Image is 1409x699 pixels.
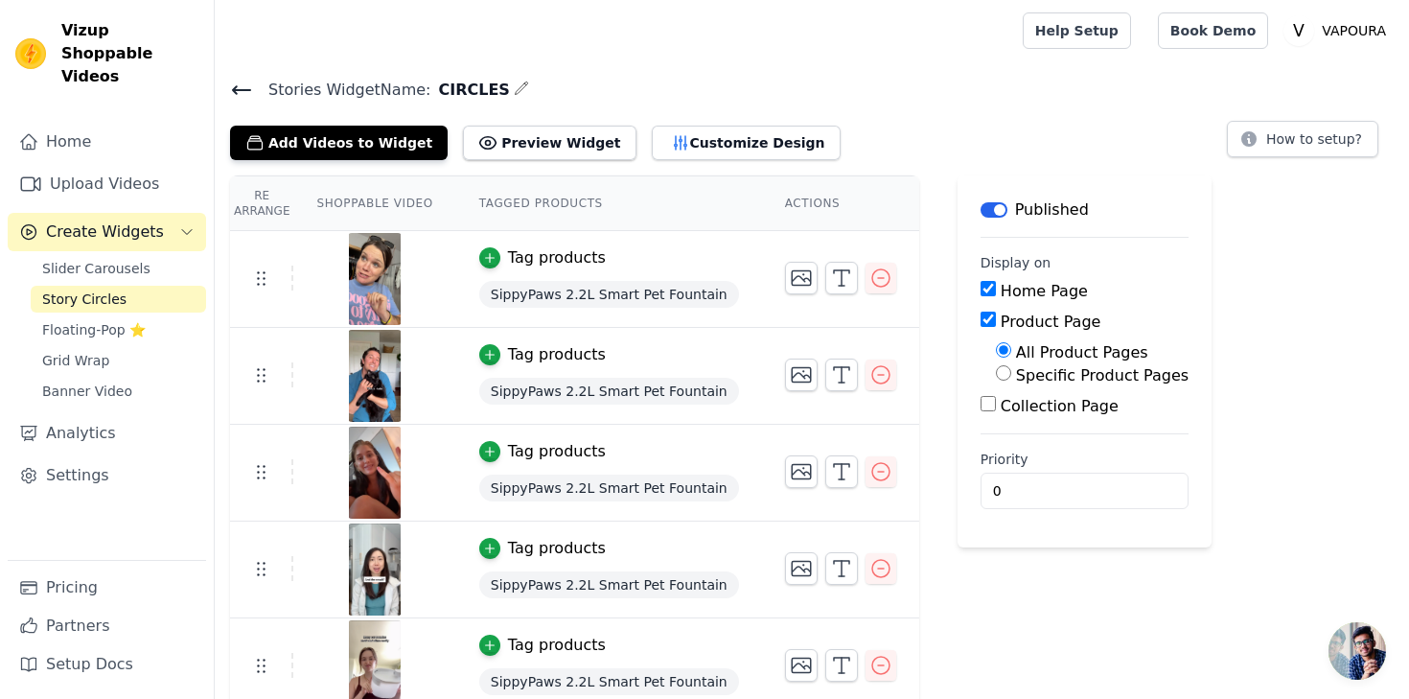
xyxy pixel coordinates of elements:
button: Tag products [479,246,606,269]
a: Pricing [8,569,206,607]
a: Partners [8,607,206,645]
a: Open chat [1328,622,1386,680]
img: vizup-images-e71a.png [348,427,402,519]
button: Tag products [479,440,606,463]
p: Published [1015,198,1089,221]
legend: Display on [981,253,1051,272]
span: Create Widgets [46,221,164,244]
button: Change Thumbnail [785,552,818,585]
label: Specific Product Pages [1016,366,1189,384]
span: Banner Video [42,382,132,401]
span: SippyPaws 2.2L Smart Pet Fountain [479,378,739,405]
button: Change Thumbnail [785,455,818,488]
span: SippyPaws 2.2L Smart Pet Fountain [479,281,739,308]
img: vizup-images-c806.png [348,233,402,325]
span: SippyPaws 2.2L Smart Pet Fountain [479,475,739,501]
a: Upload Videos [8,165,206,203]
span: CIRCLES [430,79,509,102]
th: Tagged Products [456,176,762,231]
div: Tag products [508,634,606,657]
th: Re Arrange [230,176,293,231]
a: Grid Wrap [31,347,206,374]
button: Change Thumbnail [785,359,818,391]
a: Setup Docs [8,645,206,684]
span: Grid Wrap [42,351,109,370]
text: V [1293,21,1305,40]
button: Tag products [479,634,606,657]
button: Create Widgets [8,213,206,251]
a: Book Demo [1158,12,1268,49]
span: SippyPaws 2.2L Smart Pet Fountain [479,571,739,598]
button: Preview Widget [463,126,635,160]
button: Add Videos to Widget [230,126,448,160]
a: Analytics [8,414,206,453]
th: Actions [762,176,919,231]
span: Stories Widget Name: [253,79,430,102]
div: Tag products [508,440,606,463]
label: Product Page [1001,313,1101,331]
span: Floating-Pop ⭐ [42,320,146,339]
div: Tag products [508,343,606,366]
label: Collection Page [1001,397,1119,415]
img: vizup-images-e1c2.png [348,330,402,422]
a: Floating-Pop ⭐ [31,316,206,343]
a: Settings [8,456,206,495]
a: Slider Carousels [31,255,206,282]
button: Change Thumbnail [785,649,818,682]
button: Tag products [479,537,606,560]
a: Story Circles [31,286,206,313]
label: Home Page [1001,282,1088,300]
span: Slider Carousels [42,259,150,278]
p: VAPOURA [1314,13,1394,48]
span: SippyPaws 2.2L Smart Pet Fountain [479,668,739,695]
img: vizup-images-8497.png [348,524,402,616]
a: Help Setup [1023,12,1131,49]
div: Tag products [508,246,606,269]
button: Customize Design [652,126,841,160]
span: Story Circles [42,290,127,309]
a: Home [8,123,206,161]
a: How to setup? [1227,134,1378,152]
label: All Product Pages [1016,343,1148,361]
img: Vizup [15,38,46,69]
label: Priority [981,450,1189,469]
th: Shoppable Video [293,176,455,231]
span: Vizup Shoppable Videos [61,19,198,88]
button: V VAPOURA [1283,13,1394,48]
a: Banner Video [31,378,206,405]
div: Edit Name [514,77,529,103]
button: Tag products [479,343,606,366]
button: How to setup? [1227,121,1378,157]
div: Tag products [508,537,606,560]
button: Change Thumbnail [785,262,818,294]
